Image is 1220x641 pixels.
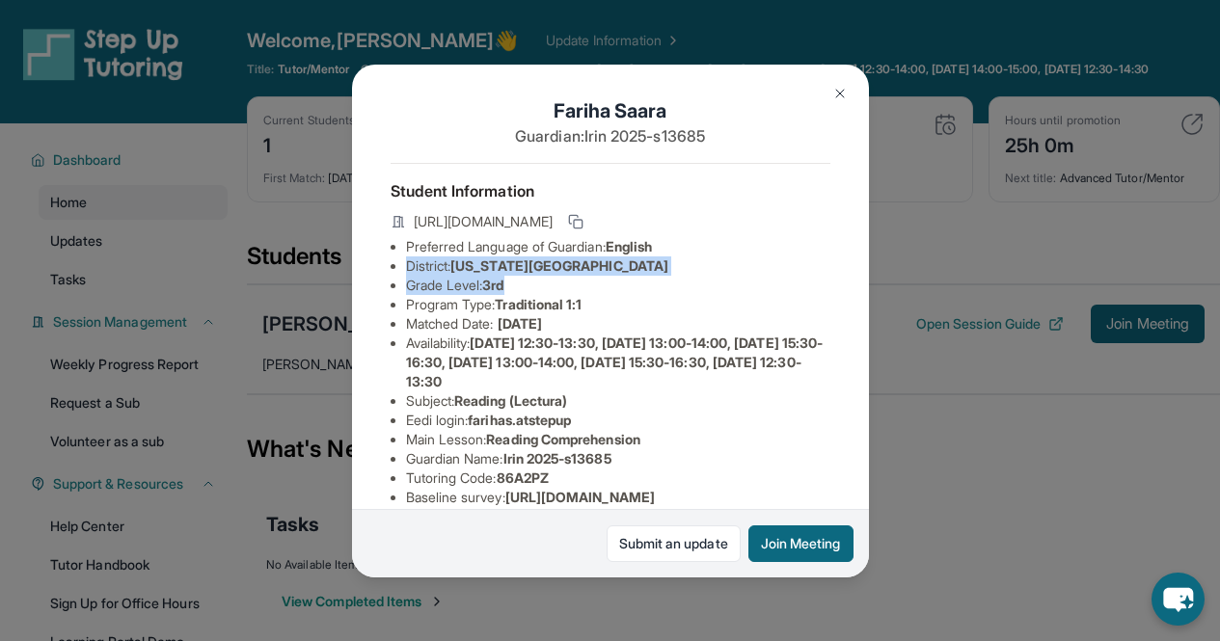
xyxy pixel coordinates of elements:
li: Grade Level: [406,276,830,295]
li: Availability: [406,334,830,391]
span: Reading Comprehension [486,431,639,447]
img: Close Icon [832,86,848,101]
span: [DATE] 12:30-13:30, [DATE] 13:00-14:00, [DATE] 15:30-16:30, [DATE] 13:00-14:00, [DATE] 15:30-16:3... [406,334,824,389]
li: Program Type: [406,295,830,314]
h4: Student Information [391,179,830,202]
li: Subject : [406,391,830,411]
button: chat-button [1152,573,1205,626]
li: District: [406,256,830,276]
button: Join Meeting [748,525,854,562]
p: Guardian: Irin 2025-s13685 [391,124,830,147]
span: farihas.atstepup [468,412,571,428]
span: 3rd [482,277,503,293]
li: Matched Date: [406,314,830,334]
li: Reading Assessment : [406,507,830,526]
span: Irin 2025-s13685 [503,450,611,467]
button: Copy link [564,210,587,233]
span: [URL][DOMAIN_NAME][PERSON_NAME] [537,508,800,524]
span: Traditional 1:1 [495,296,582,312]
a: Submit an update [607,525,741,562]
h1: Fariha Saara [391,97,830,124]
span: [US_STATE][GEOGRAPHIC_DATA] [450,257,668,274]
span: [DATE] [498,315,542,332]
li: Preferred Language of Guardian: [406,237,830,256]
li: Eedi login : [406,411,830,430]
li: Tutoring Code : [406,468,830,488]
span: 86A2PZ [497,469,549,486]
span: Reading (Lectura) [454,392,567,409]
span: [URL][DOMAIN_NAME] [505,489,655,505]
span: English [606,238,653,254]
li: Baseline survey : [406,488,830,507]
li: Guardian Name : [406,449,830,468]
span: [URL][DOMAIN_NAME] [414,212,553,231]
li: Main Lesson : [406,430,830,449]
